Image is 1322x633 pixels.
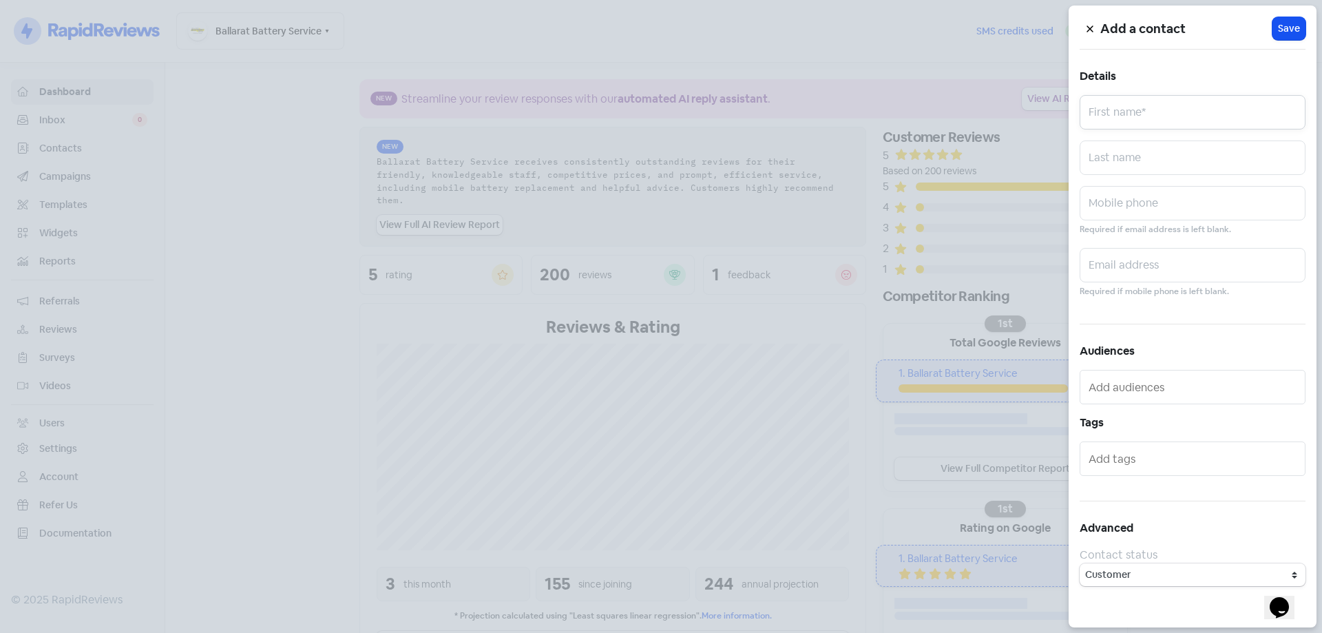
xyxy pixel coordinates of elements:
[1089,376,1299,398] input: Add audiences
[1080,223,1231,236] small: Required if email address is left blank.
[1080,186,1305,220] input: Mobile phone
[1080,413,1305,433] h5: Tags
[1272,17,1305,40] button: Save
[1080,141,1305,175] input: Last name
[1080,66,1305,87] h5: Details
[1264,578,1308,619] iframe: chat widget
[1089,448,1299,470] input: Add tags
[1080,518,1305,539] h5: Advanced
[1100,19,1272,39] h5: Add a contact
[1080,341,1305,362] h5: Audiences
[1080,285,1229,298] small: Required if mobile phone is left blank.
[1080,248,1305,282] input: Email address
[1080,547,1305,563] div: Contact status
[1080,95,1305,129] input: First name
[1278,21,1300,36] span: Save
